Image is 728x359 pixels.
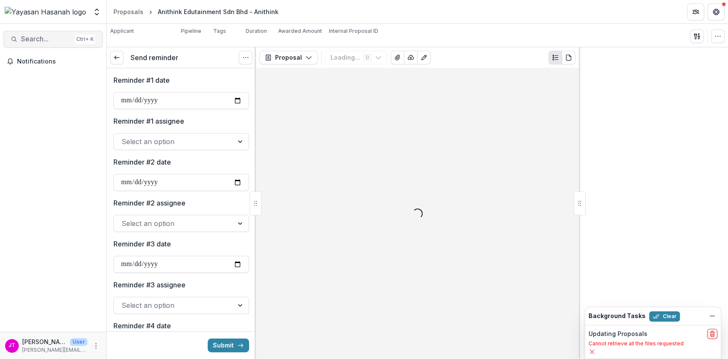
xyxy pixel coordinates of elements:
a: Proposals [110,6,147,18]
button: Partners [687,3,704,20]
button: Clear [649,311,680,321]
p: Awarded Amount [278,27,322,35]
p: [PERSON_NAME] [22,337,67,346]
div: Ctrl + K [75,35,96,44]
button: Plaintext view [548,51,562,64]
img: Yayasan Hasanah logo [5,7,86,17]
span: Notifications [17,58,99,65]
button: Open entity switcher [91,3,103,20]
p: Applicant [110,27,134,35]
p: Reminder #2 date [113,157,171,167]
button: Options [239,51,252,64]
button: Dismiss [707,311,717,321]
button: Submit [208,339,249,352]
p: Duration [246,27,267,35]
div: Anithink Edutainment Sdn Bhd - Anithink [158,7,278,16]
p: Reminder #1 date [113,75,170,85]
p: Reminder #1 assignee [113,116,184,126]
button: View Attached Files [391,51,404,64]
div: Proposals [113,7,143,16]
p: Pipeline [181,27,201,35]
span: Search... [21,35,71,43]
div: Josselyn Tan [9,343,15,348]
button: PDF view [562,51,575,64]
button: Notifications [3,55,103,68]
button: delete [707,329,717,339]
button: Edit as form [417,51,431,64]
button: Proposal [259,51,318,64]
h2: Updating Proposals [589,330,647,338]
button: Loading...0 [325,51,387,64]
p: Cannot retrieve all the files requested [589,340,717,347]
p: Reminder #3 date [113,239,171,249]
button: Get Help [708,3,725,20]
button: More [91,341,101,351]
p: Reminder #3 assignee [113,280,186,290]
button: Search... [3,31,103,48]
p: Internal Proposal ID [329,27,378,35]
p: Reminder #2 assignee [113,198,186,208]
p: [PERSON_NAME][EMAIL_ADDRESS][DOMAIN_NAME] [22,346,87,354]
nav: breadcrumb [110,6,282,18]
h3: Send reminder [131,54,178,62]
p: Tags [213,27,226,35]
h2: Background Tasks [589,313,646,320]
p: User [70,338,87,346]
p: Reminder #4 date [113,321,171,331]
